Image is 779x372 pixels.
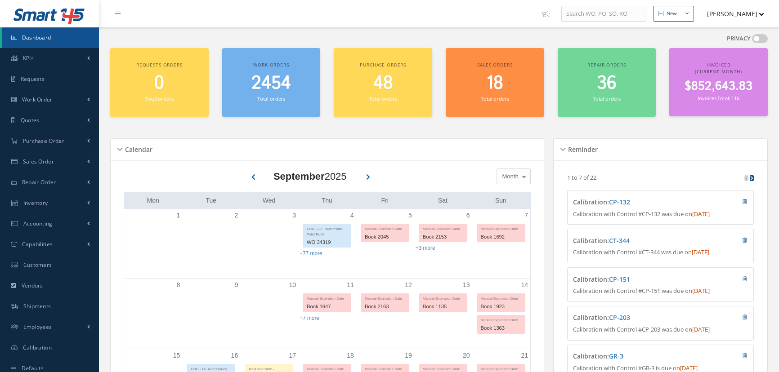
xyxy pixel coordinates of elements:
[287,279,298,292] a: September 10, 2025
[609,352,623,360] a: GR-3
[607,352,623,360] span: :
[361,364,409,372] div: Manual Expiration Date
[607,313,630,322] span: :
[597,71,617,96] span: 36
[21,116,40,124] span: Quotes
[334,48,432,117] a: Purchase orders 48 Total orders
[419,301,467,312] div: Book 1135
[695,68,742,75] span: (Current Month)
[692,325,710,333] span: [DATE]
[436,195,449,206] a: Saturday
[356,209,414,279] td: September 5, 2025
[500,172,519,181] span: Month
[369,95,397,102] small: Total orders
[609,236,630,245] a: CT-344
[175,279,182,292] a: September 8, 2025
[477,224,525,232] div: Manual Expiration Date
[609,198,630,206] a: CP-132
[472,209,530,279] td: September 7, 2025
[145,195,161,206] a: Monday
[182,209,240,279] td: September 2, 2025
[124,278,182,349] td: September 8, 2025
[320,195,334,206] a: Thursday
[345,349,356,362] a: September 18, 2025
[23,158,54,165] span: Sales Order
[607,275,630,283] span: :
[124,209,182,279] td: September 1, 2025
[727,34,751,43] label: PRIVACY
[573,276,700,283] h4: Calibration
[565,143,598,154] h5: Reminder
[23,344,52,351] span: Calibration
[23,199,48,207] span: Inventory
[416,245,435,251] a: Show 3 more events
[110,48,209,117] a: Requests orders 0 Total orders
[414,278,472,349] td: September 13, 2025
[472,278,530,349] td: September 14, 2025
[204,195,218,206] a: Tuesday
[558,48,656,117] a: Repair orders 36 Total orders
[669,48,768,116] a: Invoiced (Current Month) $852,643.83 Invoices Total: 116
[23,54,34,62] span: KPIs
[300,250,322,257] a: Show 77 more events
[609,275,630,283] a: CP-151
[22,96,53,103] span: Work Order
[573,237,700,245] h4: Calibration
[182,278,240,349] td: September 9, 2025
[257,95,285,102] small: Total orders
[465,209,472,222] a: September 6, 2025
[303,364,351,372] div: Manual Expiration Date
[303,237,351,248] div: WO 34319
[360,62,406,68] span: Purchase orders
[477,315,525,323] div: Manual Expiration Date
[654,6,694,22] button: New
[419,224,467,232] div: Manual Expiration Date
[23,261,52,269] span: Customers
[561,6,646,22] input: Search WO, PO, SO, RO
[287,349,298,362] a: September 17, 2025
[519,279,530,292] a: September 14, 2025
[349,209,356,222] a: September 4, 2025
[356,278,414,349] td: September 12, 2025
[573,287,748,296] p: Calibration with Control #CP-151 was due on
[481,95,509,102] small: Total orders
[573,325,748,334] p: Calibration with Control #CP-203 was due on
[345,279,356,292] a: September 11, 2025
[298,209,356,279] td: September 4, 2025
[493,195,508,206] a: Sunday
[477,232,525,242] div: Book 1692
[361,301,409,312] div: Book 2163
[667,10,677,18] div: New
[419,364,467,372] div: Manual Expiration Date
[593,95,621,102] small: Total orders
[22,34,51,41] span: Dashboard
[573,248,748,257] p: Calibration with Control #CT-344 was due on
[692,210,710,218] span: [DATE]
[22,282,43,289] span: Vendors
[303,224,351,237] div: EDD - 20. PowerPlant Paint Booth
[2,27,99,48] a: Dashboard
[477,62,512,68] span: Sales orders
[22,240,53,248] span: Capabilities
[23,323,52,331] span: Employees
[477,323,525,333] div: Book 1363
[414,209,472,279] td: September 6, 2025
[567,173,596,182] p: 1 to 7 of 22
[461,349,472,362] a: September 20, 2025
[233,209,240,222] a: September 2, 2025
[486,71,503,96] span: 18
[403,279,414,292] a: September 12, 2025
[22,178,56,186] span: Repair Order
[303,301,351,312] div: Book 1647
[291,209,298,222] a: September 3, 2025
[477,301,525,312] div: Book 1923
[154,71,164,96] span: 0
[23,137,64,145] span: Purchase Order
[477,364,525,372] div: Manual Expiration Date
[680,364,698,372] span: [DATE]
[698,5,764,22] button: [PERSON_NAME]
[685,78,752,95] span: $852,643.83
[361,224,409,232] div: Manual Expiration Date
[229,349,240,362] a: September 16, 2025
[446,48,544,117] a: Sales orders 18 Total orders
